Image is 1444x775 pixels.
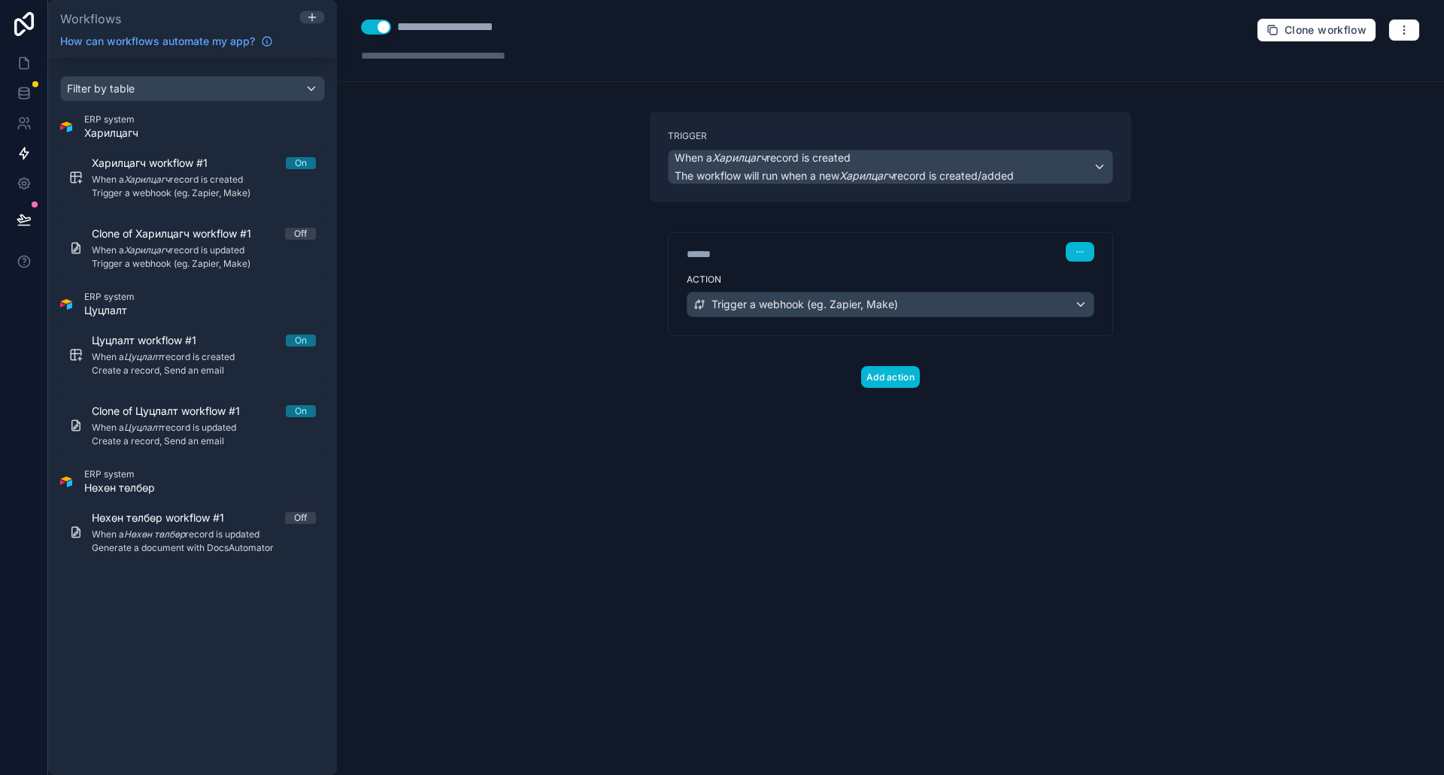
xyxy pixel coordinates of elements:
[675,169,1014,182] span: The workflow will run when a new record is created/added
[60,11,121,26] span: Workflows
[675,150,851,165] span: When a record is created
[84,480,155,495] span: Нөхөн төлбөр
[92,542,316,554] span: Generate a document with DocsAutomator
[687,274,1094,286] label: Action
[60,147,325,208] a: Харилцагч workflow #1OnWhen aХарилцагчrecord is createdTrigger a webhook (eg. Zapier, Make)
[84,303,135,318] span: Цуцлалт
[124,422,162,433] em: Цуцлалт
[60,34,255,49] span: How can workflows automate my app?
[92,258,316,270] span: Trigger a webhook (eg. Zapier, Make)
[92,435,316,447] span: Create a record, Send an email
[60,324,325,386] a: Цуцлалт workflow #1OnWhen aЦуцлалтrecord is createdCreate a record, Send an email
[60,476,72,488] img: Airtable Logo
[60,121,72,133] img: Airtable Logo
[92,244,316,256] span: When a record is updated
[92,226,269,241] span: Clone of Харилцагч workflow #1
[92,404,258,419] span: Clone of Цуцлалт workflow #1
[711,297,898,312] span: Trigger a webhook (eg. Zapier, Make)
[60,298,72,310] img: Airtable Logo
[92,156,226,171] span: Харилцагч workflow #1
[92,351,316,363] span: When a record is created
[84,114,138,126] span: ERP system
[294,228,307,240] div: Off
[54,34,279,49] a: How can workflows automate my app?
[84,468,155,480] span: ERP system
[84,126,138,141] span: Харилцагч
[668,130,1113,142] label: Trigger
[60,76,325,101] button: Filter by table
[92,528,316,540] span: When a record is updated
[60,217,325,279] a: Clone of Харилцагч workflow #1OffWhen aХарилцагчrecord is updatedTrigger a webhook (eg. Zapier, M...
[92,333,214,348] span: Цуцлалт workflow #1
[67,82,135,95] span: Filter by table
[60,395,325,456] a: Clone of Цуцлалт workflow #1OnWhen aЦуцлалтrecord is updatedCreate a record, Send an email
[124,244,170,256] em: Харилцагч
[1257,18,1376,42] button: Clone workflow
[861,366,920,388] button: Add action
[48,58,337,775] div: scrollable content
[84,291,135,303] span: ERP system
[295,405,307,417] div: On
[839,169,893,182] em: Харилцагч
[124,528,185,540] em: Нөхөн төлбөр
[1285,23,1367,37] span: Clone workflow
[295,157,307,169] div: On
[60,501,325,563] a: Нөхөн төлбөр workflow #1OffWhen aНөхөн төлбөрrecord is updatedGenerate a document with DocsAutomator
[92,422,316,434] span: When a record is updated
[668,150,1113,184] button: When aХарилцагчrecord is createdThe workflow will run when a newХарилцагчrecord is created/added
[124,174,170,185] em: Харилцагч
[294,512,307,524] div: Off
[295,335,307,347] div: On
[92,365,316,377] span: Create a record, Send an email
[92,510,242,525] span: Нөхөн төлбөр workflow #1
[92,187,316,199] span: Trigger a webhook (eg. Zapier, Make)
[92,174,316,186] span: When a record is created
[712,151,766,164] em: Харилцагч
[687,292,1094,317] button: Trigger a webhook (eg. Zapier, Make)
[124,351,162,362] em: Цуцлалт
